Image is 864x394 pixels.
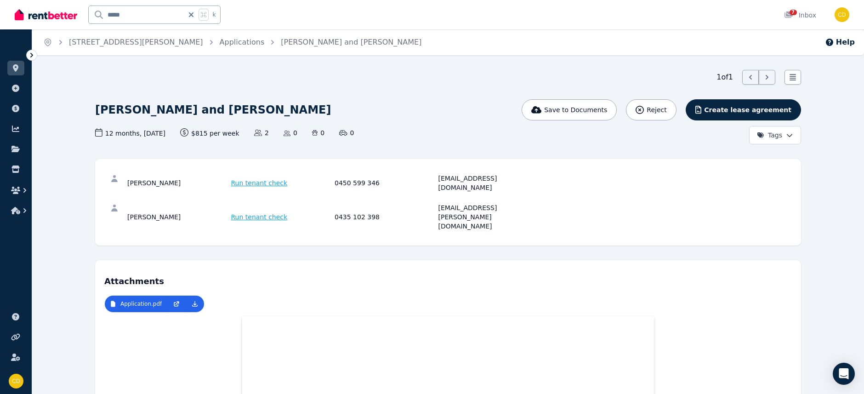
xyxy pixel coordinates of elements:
span: Tags [757,131,782,140]
span: 0 [312,128,324,137]
img: RentBetter [15,8,77,22]
a: Download Attachment [186,296,204,312]
h4: Attachments [104,269,792,288]
a: [PERSON_NAME] and [PERSON_NAME] [281,38,421,46]
span: Save to Documents [544,105,607,114]
div: [PERSON_NAME] [127,203,228,231]
img: Chris Dimitropoulos [9,374,23,388]
span: Run tenant check [231,212,288,222]
span: 7 [790,10,797,15]
p: Application.pdf [120,300,162,308]
span: Run tenant check [231,178,288,188]
div: Open Intercom Messenger [833,363,855,385]
a: Applications [220,38,265,46]
div: 0450 599 346 [335,174,436,192]
span: Create lease agreement [704,105,791,114]
span: 0 [339,128,354,137]
span: ORGANISE [7,51,36,57]
button: Tags [749,126,801,144]
div: 0435 102 398 [335,203,436,231]
button: Save to Documents [522,99,617,120]
a: Application.pdf [105,296,167,312]
img: Chris Dimitropoulos [835,7,849,22]
span: 12 months , [DATE] [95,128,165,138]
div: Inbox [784,11,816,20]
span: 2 [254,128,269,137]
button: Help [825,37,855,48]
a: Open in new Tab [167,296,186,312]
span: 1 of 1 [716,72,733,83]
span: $815 per week [180,128,239,138]
a: [STREET_ADDRESS][PERSON_NAME] [69,38,203,46]
nav: Breadcrumb [32,29,432,55]
div: [EMAIL_ADDRESS][PERSON_NAME][DOMAIN_NAME] [438,203,540,231]
div: [PERSON_NAME] [127,174,228,192]
span: k [212,11,216,18]
div: [EMAIL_ADDRESS][DOMAIN_NAME] [438,174,540,192]
button: Create lease agreement [686,99,801,120]
span: Reject [647,105,666,114]
h1: [PERSON_NAME] and [PERSON_NAME] [95,103,331,117]
button: Reject [626,99,676,120]
span: 0 [284,128,297,137]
